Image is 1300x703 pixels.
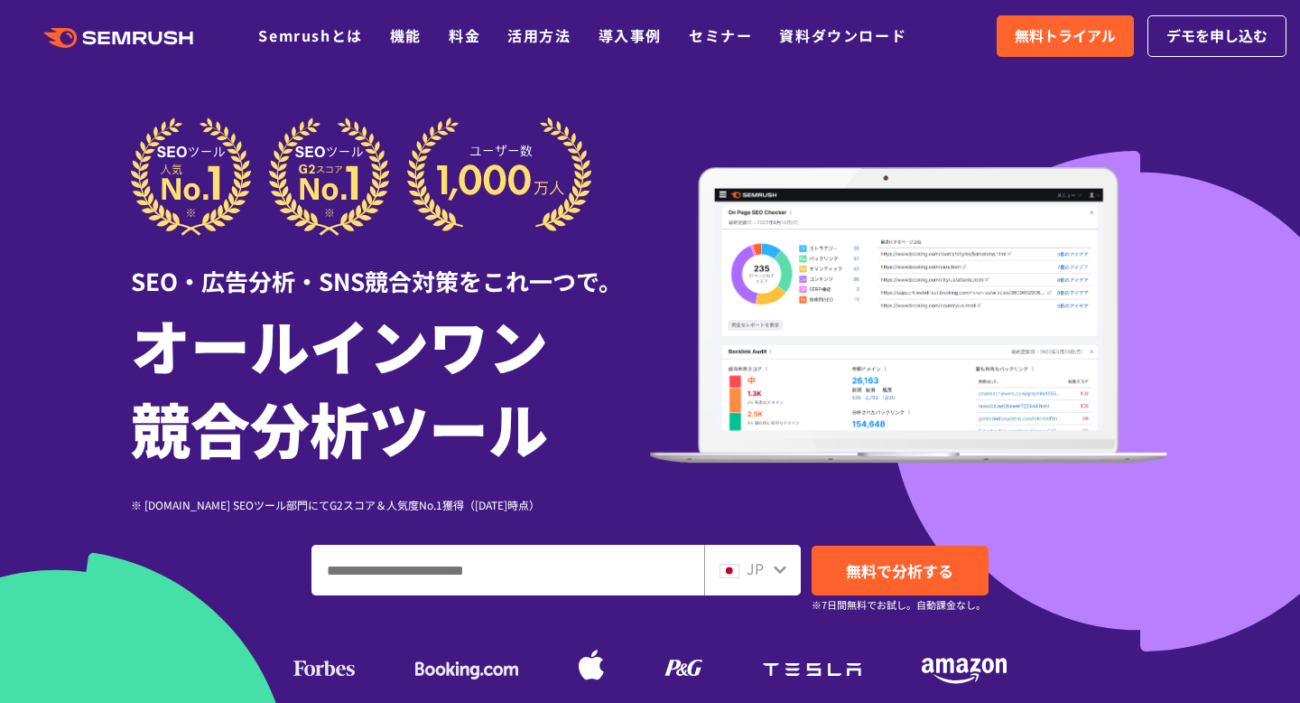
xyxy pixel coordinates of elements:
[1015,24,1116,48] span: 無料トライアル
[1147,15,1286,57] a: デモを申し込む
[1166,24,1267,48] span: デモを申し込む
[997,15,1134,57] a: 無料トライアル
[131,303,650,469] h1: オールインワン 競合分析ツール
[812,546,989,595] a: 無料で分析する
[449,24,480,46] a: 料金
[131,236,650,298] div: SEO・広告分析・SNS競合対策をこれ一つで。
[258,24,362,46] a: Semrushとは
[312,546,703,595] input: ドメイン、キーワードまたはURLを入力してください
[131,496,650,513] div: ※ [DOMAIN_NAME] SEOツール部門にてG2スコア＆人気度No.1獲得（[DATE]時点）
[390,24,422,46] a: 機能
[507,24,571,46] a: 活用方法
[812,596,986,614] small: ※7日間無料でお試し。自動課金なし。
[599,24,662,46] a: 導入事例
[779,24,906,46] a: 資料ダウンロード
[747,558,764,579] span: JP
[846,559,953,582] span: 無料で分析する
[689,24,752,46] a: セミナー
